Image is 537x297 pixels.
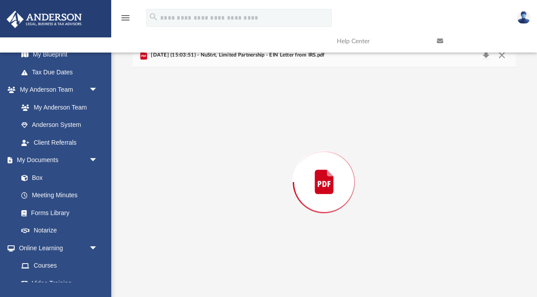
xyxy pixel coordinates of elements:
[12,116,107,134] a: Anderson System
[12,169,102,187] a: Box
[120,12,131,23] i: menu
[12,63,111,81] a: Tax Due Dates
[6,239,107,257] a: Online Learningarrow_drop_down
[330,24,430,59] a: Help Center
[4,11,85,28] img: Anderson Advisors Platinum Portal
[149,51,325,59] span: [DATE] (15:03:51) - NuStrt, Limited Partnership - EIN Letter from IRS.pdf
[12,222,107,240] a: Notarize
[149,12,158,22] i: search
[12,204,102,222] a: Forms Library
[89,239,107,257] span: arrow_drop_down
[12,257,107,275] a: Courses
[6,81,107,99] a: My Anderson Teamarrow_drop_down
[89,81,107,99] span: arrow_drop_down
[12,98,102,116] a: My Anderson Team
[12,134,107,151] a: Client Referrals
[6,151,107,169] a: My Documentsarrow_drop_down
[12,46,107,64] a: My Blueprint
[120,17,131,23] a: menu
[89,151,107,170] span: arrow_drop_down
[133,44,516,297] div: Preview
[12,187,107,204] a: Meeting Minutes
[517,11,530,24] img: User Pic
[12,274,102,292] a: Video Training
